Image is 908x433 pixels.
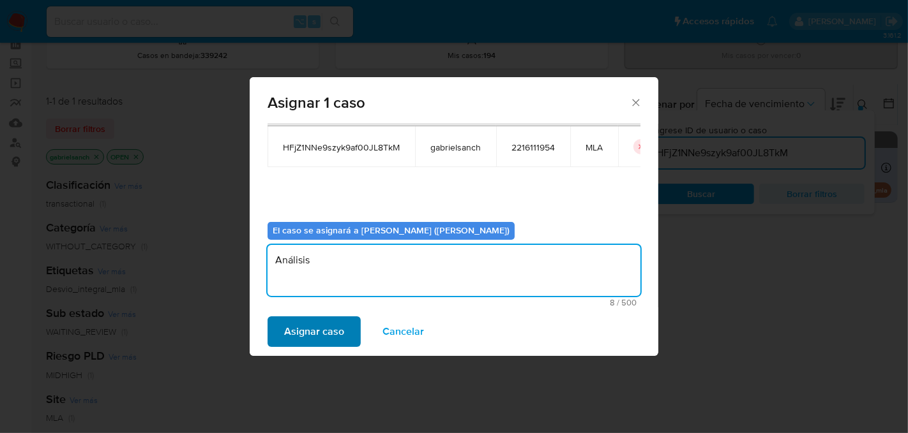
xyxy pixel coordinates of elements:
span: Asignar 1 caso [268,95,630,110]
span: 2216111954 [511,142,555,153]
textarea: Análisis [268,245,640,296]
button: icon-button [633,139,649,154]
span: Asignar caso [284,318,344,346]
span: Cancelar [382,318,424,346]
div: assign-modal [250,77,658,356]
span: HFjZ1NNe9szyk9af00JL8TkM [283,142,400,153]
span: Máximo 500 caracteres [271,298,637,307]
button: Cerrar ventana [630,96,641,108]
button: Asignar caso [268,316,361,347]
b: El caso se asignará a [PERSON_NAME] ([PERSON_NAME]) [273,224,510,237]
span: MLA [586,142,603,153]
span: gabrielsanch [430,142,481,153]
button: Cancelar [366,316,441,347]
